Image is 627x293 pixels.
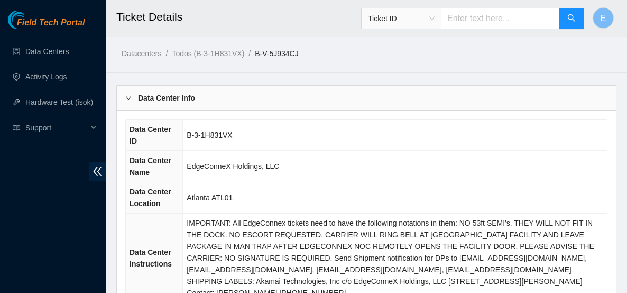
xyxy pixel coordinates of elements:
span: Data Center ID [130,125,171,145]
span: Data Center Instructions [130,248,172,268]
b: Data Center Info [138,92,195,104]
span: Ticket ID [368,11,435,26]
span: / [248,49,251,58]
span: EdgeConneX Holdings, LLC [187,162,279,171]
span: Data Center Location [130,188,171,208]
span: right [125,95,132,101]
span: B-3-1H831VX [187,131,232,139]
a: Activity Logs [25,73,67,81]
input: Enter text here... [441,8,559,29]
img: Akamai Technologies [8,11,53,29]
button: E [593,7,614,29]
a: Datacenters [122,49,161,58]
span: search [567,14,576,24]
span: / [165,49,168,58]
span: Field Tech Portal [17,18,85,28]
span: Atlanta ATL01 [187,193,233,202]
a: Data Centers [25,47,69,56]
a: Akamai TechnologiesField Tech Portal [8,19,85,33]
button: search [559,8,584,29]
a: B-V-5J934CJ [255,49,298,58]
span: Data Center Name [130,156,171,176]
a: Todos (B-3-1H831VX) [172,49,244,58]
span: read [13,124,20,131]
span: Support [25,117,88,138]
a: Hardware Test (isok) [25,98,93,106]
span: E [601,12,606,25]
div: Data Center Info [117,86,616,110]
span: double-left [89,162,106,181]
